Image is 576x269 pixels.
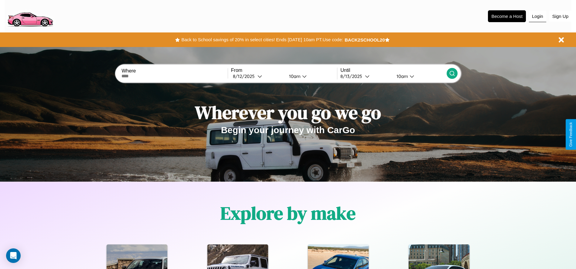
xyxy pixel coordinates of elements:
button: 10am [392,73,447,79]
h1: Explore by make [220,201,356,226]
button: Sign Up [549,11,571,22]
div: 10am [394,73,410,79]
div: Open Intercom Messenger [6,248,21,263]
button: Login [529,11,546,22]
div: Give Feedback [569,122,573,147]
label: From [231,68,337,73]
button: 8/12/2025 [231,73,284,79]
b: BACK2SCHOOL20 [345,37,385,42]
div: 8 / 13 / 2025 [340,73,365,79]
button: 10am [284,73,337,79]
div: 8 / 12 / 2025 [233,73,257,79]
label: Until [340,68,446,73]
button: Become a Host [488,10,526,22]
button: Back to School savings of 20% in select cities! Ends [DATE] 10am PT.Use code: [180,35,344,44]
label: Where [121,68,227,74]
div: 10am [286,73,302,79]
img: logo [5,3,56,28]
